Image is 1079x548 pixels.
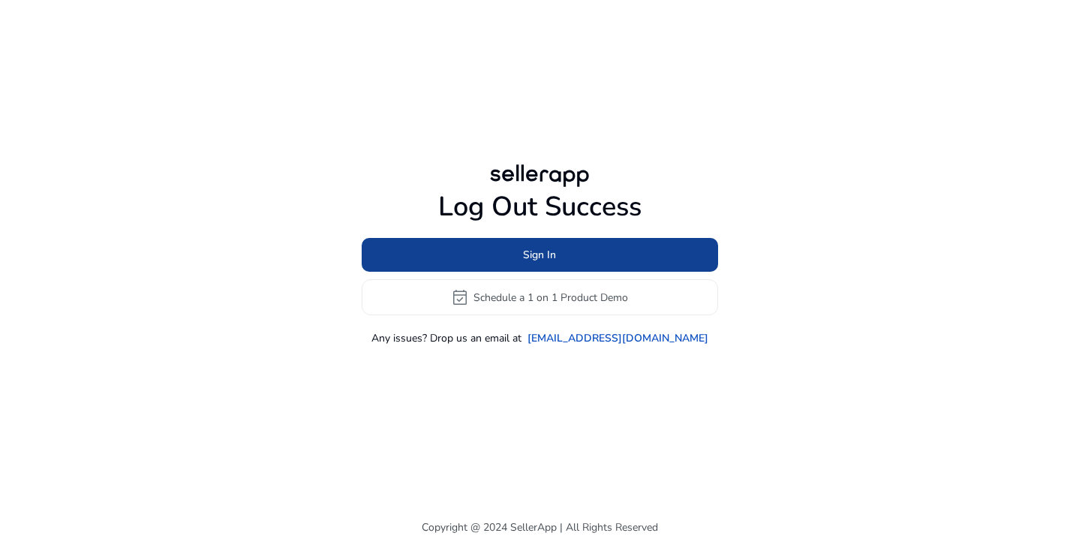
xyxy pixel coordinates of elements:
span: Sign In [523,247,556,263]
h1: Log Out Success [362,191,718,223]
button: event_availableSchedule a 1 on 1 Product Demo [362,279,718,315]
button: Sign In [362,238,718,272]
span: event_available [451,288,469,306]
p: Any issues? Drop us an email at [371,330,521,346]
a: [EMAIL_ADDRESS][DOMAIN_NAME] [527,330,708,346]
